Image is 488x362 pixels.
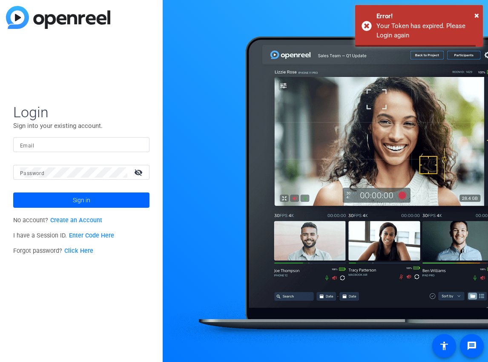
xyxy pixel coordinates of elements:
[20,143,34,149] mat-label: Email
[69,232,114,239] a: Enter Code Here
[13,247,93,255] span: Forgot password?
[13,232,114,239] span: I have a Session ID.
[13,217,102,224] span: No account?
[129,166,149,178] mat-icon: visibility_off
[20,140,143,150] input: Enter Email Address
[474,9,479,22] button: Close
[376,21,477,40] div: Your Token has expired. Please Login again
[6,6,110,29] img: blue-gradient.svg
[64,247,93,255] a: Click Here
[376,11,477,21] div: Error!
[439,341,449,351] mat-icon: accessibility
[13,103,149,121] span: Login
[474,10,479,20] span: ×
[13,192,149,208] button: Sign in
[73,189,90,211] span: Sign in
[467,341,477,351] mat-icon: message
[50,217,102,224] a: Create an Account
[13,121,149,130] p: Sign into your existing account.
[20,170,44,176] mat-label: Password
